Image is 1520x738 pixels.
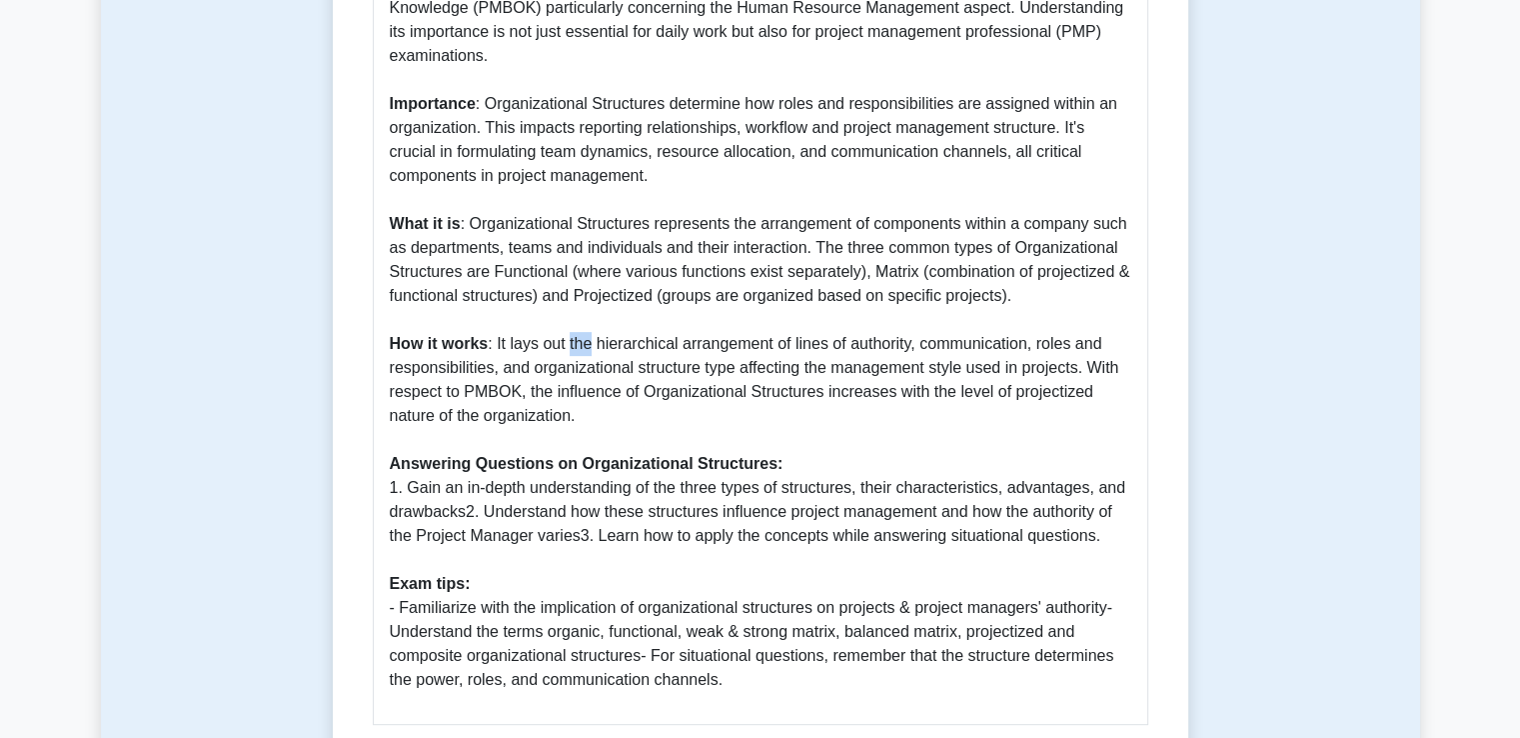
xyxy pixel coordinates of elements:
b: How it works [390,335,489,352]
b: Answering Questions on Organizational Structures: [390,455,783,472]
b: Exam tips: [390,575,471,592]
b: What it is [390,215,461,232]
b: Importance [390,95,476,112]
